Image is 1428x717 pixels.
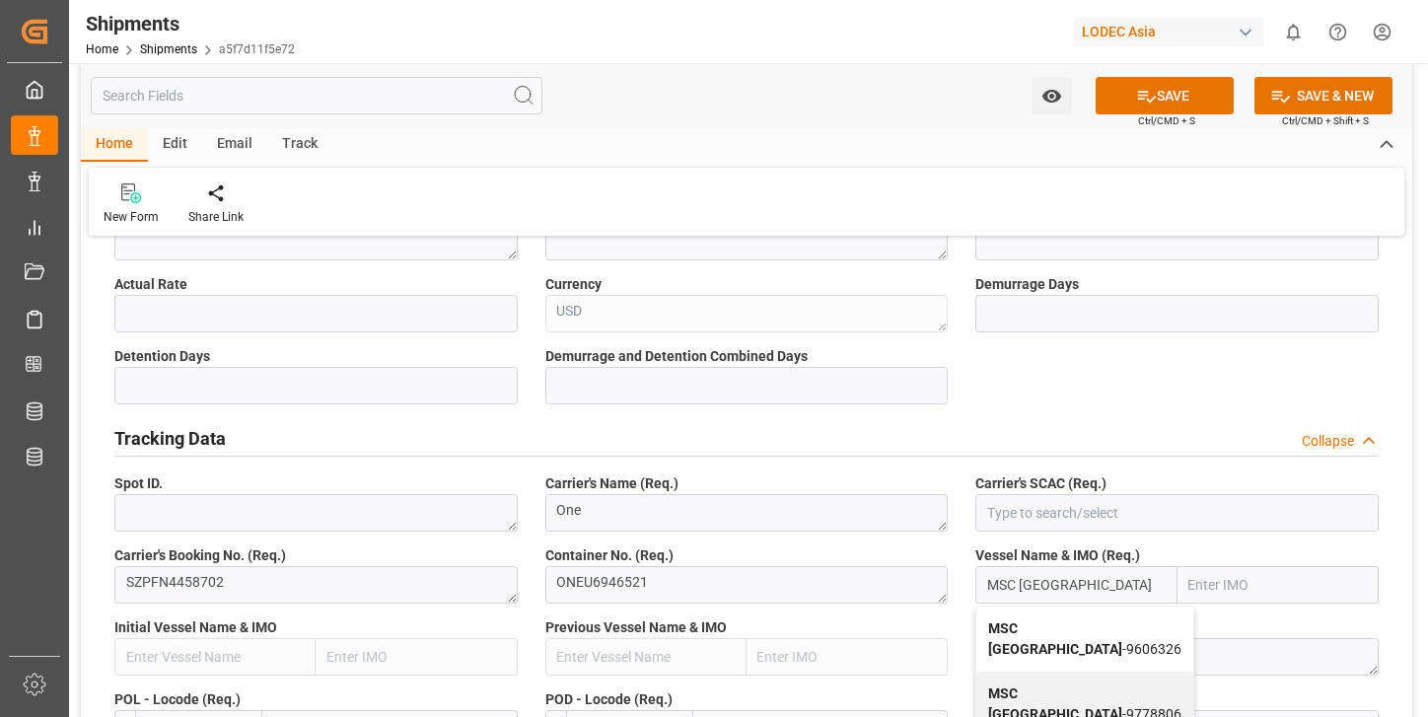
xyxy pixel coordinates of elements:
[140,42,197,56] a: Shipments
[975,274,1079,295] span: Demurrage Days
[114,545,286,566] span: Carrier's Booking No. (Req.)
[188,208,244,226] div: Share Link
[545,346,808,367] span: Demurrage and Detention Combined Days
[1096,77,1234,114] button: SAVE
[988,620,1181,657] span: - 9606326
[114,473,163,494] span: Spot ID.
[545,638,747,676] input: Enter Vessel Name
[988,620,1122,657] b: MSC [GEOGRAPHIC_DATA]
[1316,10,1360,54] button: Help Center
[545,689,673,710] span: POD - Locode (Req.)
[104,208,159,226] div: New Form
[114,346,210,367] span: Detention Days
[1074,13,1271,50] button: LODEC Asia
[545,295,949,332] textarea: USD
[114,274,187,295] span: Actual Rate
[1074,18,1263,46] div: LODEC Asia
[747,638,948,676] input: Enter IMO
[545,494,949,532] textarea: One
[148,128,202,162] div: Edit
[975,545,1140,566] span: Vessel Name & IMO (Req.)
[1302,431,1354,452] div: Collapse
[1178,566,1379,604] input: Enter IMO
[114,566,518,604] textarea: SZPFN4458702
[202,128,267,162] div: Email
[1271,10,1316,54] button: show 0 new notifications
[86,9,295,38] div: Shipments
[114,617,277,638] span: Initial Vessel Name & IMO
[316,638,517,676] input: Enter IMO
[81,128,148,162] div: Home
[86,42,118,56] a: Home
[267,128,332,162] div: Track
[114,425,226,452] h2: Tracking Data
[545,274,602,295] span: Currency
[114,689,241,710] span: POL - Locode (Req.)
[91,77,542,114] input: Search Fields
[114,638,316,676] input: Enter Vessel Name
[975,473,1107,494] span: Carrier's SCAC (Req.)
[975,494,1379,532] input: Type to search/select
[1282,113,1369,128] span: Ctrl/CMD + Shift + S
[545,566,949,604] textarea: ONEU6946521
[545,545,674,566] span: Container No. (Req.)
[975,566,1177,604] input: Enter Vessel Name
[545,473,678,494] span: Carrier's Name (Req.)
[1138,113,1195,128] span: Ctrl/CMD + S
[1032,77,1072,114] button: open menu
[545,617,727,638] span: Previous Vessel Name & IMO
[1254,77,1392,114] button: SAVE & NEW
